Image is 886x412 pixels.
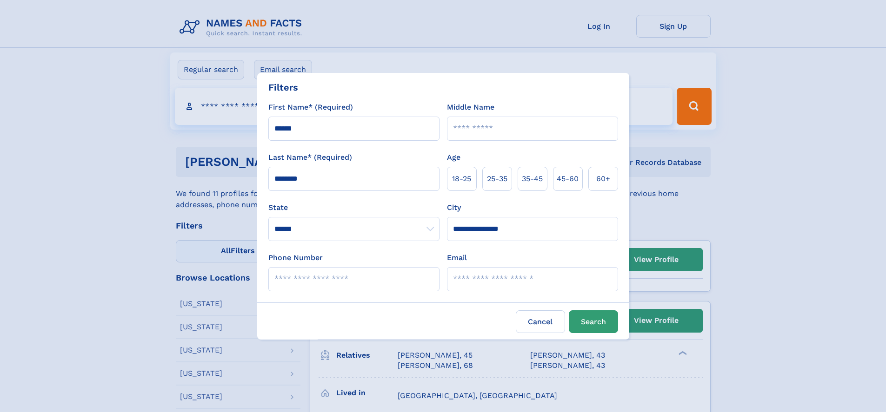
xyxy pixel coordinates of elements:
[268,80,298,94] div: Filters
[447,202,461,213] label: City
[522,173,543,184] span: 35‑45
[447,252,467,263] label: Email
[268,102,353,113] label: First Name* (Required)
[557,173,579,184] span: 45‑60
[447,152,460,163] label: Age
[452,173,471,184] span: 18‑25
[447,102,494,113] label: Middle Name
[268,252,323,263] label: Phone Number
[516,310,565,333] label: Cancel
[569,310,618,333] button: Search
[268,152,352,163] label: Last Name* (Required)
[596,173,610,184] span: 60+
[268,202,440,213] label: State
[487,173,507,184] span: 25‑35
